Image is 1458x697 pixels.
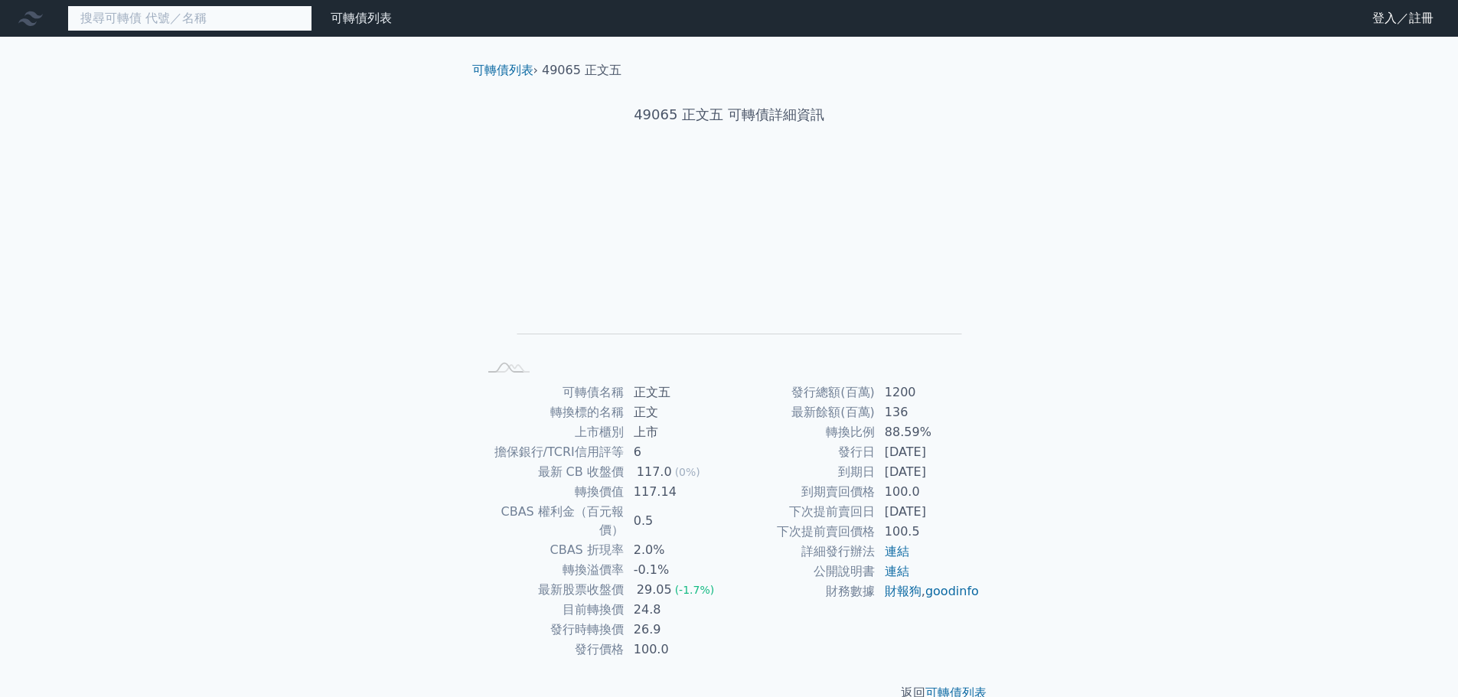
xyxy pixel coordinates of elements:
[472,63,533,77] a: 可轉債列表
[478,600,625,620] td: 目前轉換價
[729,442,876,462] td: 發行日
[503,174,962,357] g: Chart
[876,581,980,601] td: ,
[478,540,625,560] td: CBAS 折現率
[885,564,909,578] a: 連結
[729,462,876,482] td: 到期日
[675,584,715,596] span: (-1.7%)
[729,522,876,542] td: 下次提前賣回價格
[1381,624,1458,697] div: 聊天小工具
[876,402,980,422] td: 136
[625,402,729,422] td: 正文
[634,463,675,481] div: 117.0
[625,560,729,580] td: -0.1%
[542,61,621,80] li: 49065 正文五
[460,104,999,125] h1: 49065 正文五 可轉債詳細資訊
[729,581,876,601] td: 財務數據
[885,544,909,559] a: 連結
[1360,6,1446,31] a: 登入／註冊
[478,482,625,502] td: 轉換價值
[478,462,625,482] td: 最新 CB 收盤價
[478,640,625,660] td: 發行價格
[729,422,876,442] td: 轉換比例
[675,466,700,478] span: (0%)
[876,442,980,462] td: [DATE]
[634,581,675,599] div: 29.05
[625,540,729,560] td: 2.0%
[729,502,876,522] td: 下次提前賣回日
[876,422,980,442] td: 88.59%
[478,383,625,402] td: 可轉債名稱
[885,584,921,598] a: 財報狗
[478,402,625,422] td: 轉換標的名稱
[67,5,312,31] input: 搜尋可轉債 代號／名稱
[625,383,729,402] td: 正文五
[625,442,729,462] td: 6
[876,522,980,542] td: 100.5
[472,61,538,80] li: ›
[729,542,876,562] td: 詳細發行辦法
[478,560,625,580] td: 轉換溢價率
[876,462,980,482] td: [DATE]
[625,600,729,620] td: 24.8
[478,502,625,540] td: CBAS 權利金（百元報價）
[729,402,876,422] td: 最新餘額(百萬)
[876,383,980,402] td: 1200
[625,422,729,442] td: 上市
[1381,624,1458,697] iframe: Chat Widget
[925,584,979,598] a: goodinfo
[729,383,876,402] td: 發行總額(百萬)
[625,502,729,540] td: 0.5
[478,620,625,640] td: 發行時轉換價
[729,482,876,502] td: 到期賣回價格
[478,442,625,462] td: 擔保銀行/TCRI信用評等
[876,482,980,502] td: 100.0
[876,502,980,522] td: [DATE]
[478,580,625,600] td: 最新股票收盤價
[729,562,876,581] td: 公開說明書
[625,620,729,640] td: 26.9
[478,422,625,442] td: 上市櫃別
[625,640,729,660] td: 100.0
[331,11,392,25] a: 可轉債列表
[625,482,729,502] td: 117.14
